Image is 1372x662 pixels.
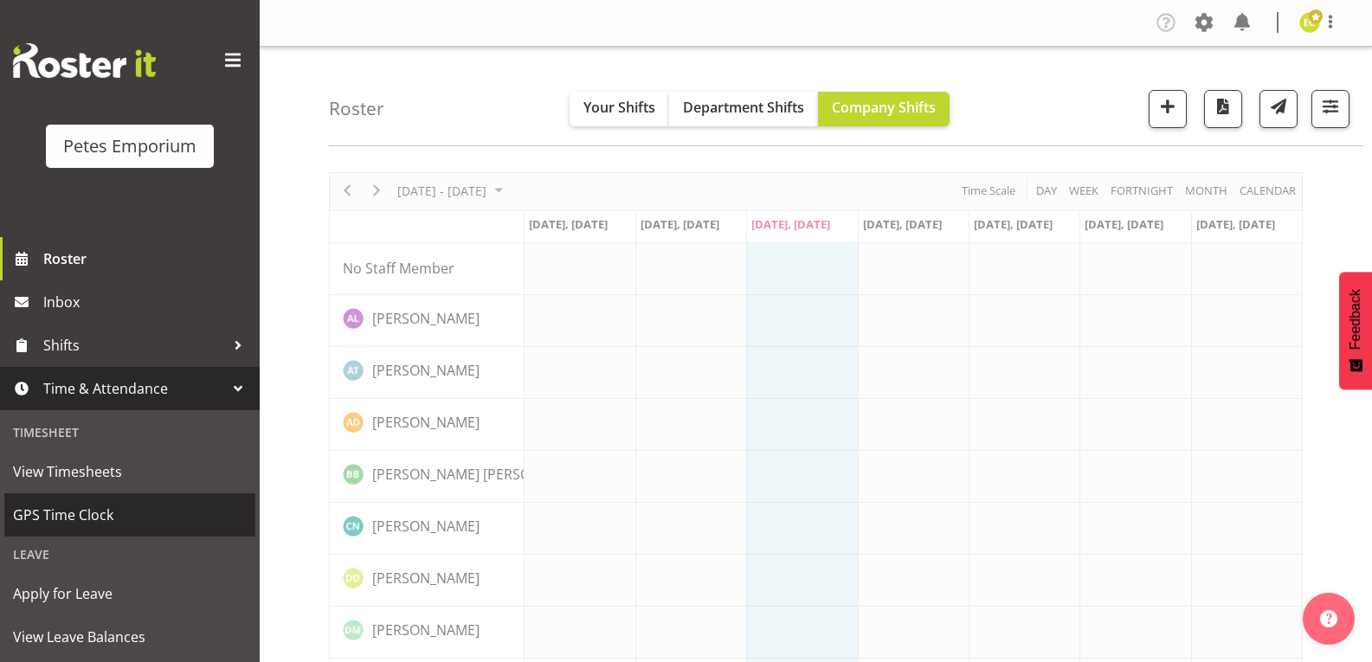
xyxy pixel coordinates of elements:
a: View Leave Balances [4,615,255,659]
span: View Timesheets [13,459,247,485]
a: Apply for Leave [4,572,255,615]
button: Send a list of all shifts for the selected filtered period to all rostered employees. [1259,90,1298,128]
span: GPS Time Clock [13,502,247,528]
div: Petes Emporium [63,133,196,159]
span: Company Shifts [832,98,936,117]
span: Feedback [1348,289,1363,350]
button: Filter Shifts [1311,90,1349,128]
div: Timesheet [4,415,255,450]
div: Leave [4,537,255,572]
img: Rosterit website logo [13,43,156,78]
button: Feedback - Show survey [1339,272,1372,389]
span: Department Shifts [683,98,804,117]
button: Download a PDF of the roster according to the set date range. [1204,90,1242,128]
h4: Roster [329,99,384,119]
button: Your Shifts [570,92,669,126]
button: Add a new shift [1149,90,1187,128]
span: Inbox [43,289,251,315]
span: Shifts [43,332,225,358]
span: Time & Attendance [43,376,225,402]
button: Company Shifts [818,92,950,126]
span: View Leave Balances [13,624,247,650]
span: Apply for Leave [13,581,247,607]
button: Department Shifts [669,92,818,126]
img: help-xxl-2.png [1320,610,1337,627]
span: Roster [43,246,251,272]
a: View Timesheets [4,450,255,493]
span: Your Shifts [583,98,655,117]
a: GPS Time Clock [4,493,255,537]
img: emma-croft7499.jpg [1299,12,1320,33]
